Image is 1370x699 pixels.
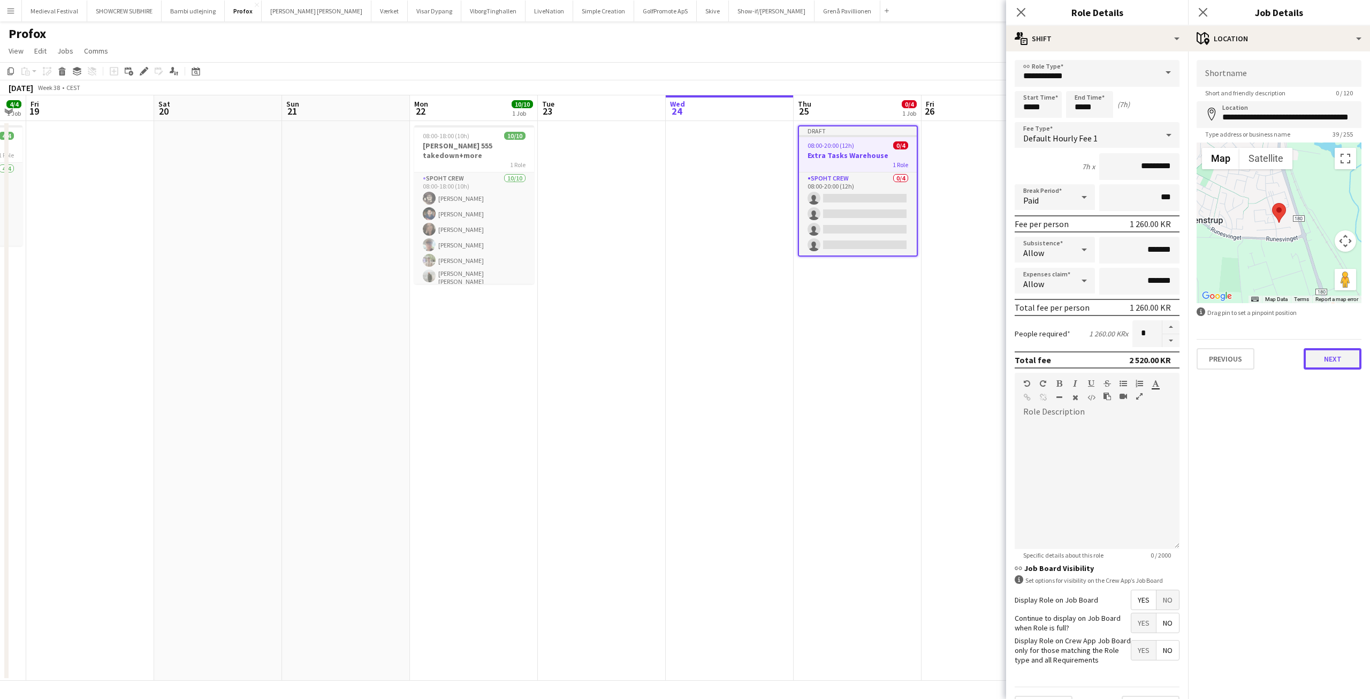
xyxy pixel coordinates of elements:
span: No [1156,613,1179,633]
span: Allow [1023,279,1044,289]
span: 1 Role [510,161,526,169]
div: Shift [1006,26,1188,51]
button: Clear Formatting [1071,393,1079,402]
span: 23 [541,105,554,117]
span: 0/4 [893,141,908,149]
button: Ordered List [1136,379,1143,388]
div: 1 260.00 KR [1130,302,1171,313]
button: Paste as plain text [1103,392,1111,401]
button: Grenå Pavillionen [815,1,880,21]
button: Simple Creation [573,1,634,21]
span: 08:00-20:00 (12h) [808,141,854,149]
button: Bambi udlejning [162,1,225,21]
span: 0 / 2000 [1142,551,1179,559]
span: 24 [668,105,685,117]
button: Toggle fullscreen view [1335,148,1356,169]
button: Medieval Festival [22,1,87,21]
img: Google [1199,289,1235,303]
button: Værket [371,1,408,21]
span: 0/4 [902,100,917,108]
button: Underline [1087,379,1095,388]
span: Thu [798,99,811,109]
div: Draft [799,126,917,135]
button: Previous [1197,348,1254,370]
span: Jobs [57,46,73,56]
button: [PERSON_NAME] [PERSON_NAME] [262,1,371,21]
label: Continue to display on Job Board when Role is full? [1015,613,1131,633]
a: Open this area in Google Maps (opens a new window) [1199,289,1235,303]
span: Wed [670,99,685,109]
button: Undo [1023,379,1031,388]
span: Week 38 [35,84,62,92]
a: Jobs [53,44,78,58]
label: People required [1015,329,1070,339]
button: Skive [697,1,729,21]
span: Yes [1131,613,1156,633]
span: Tue [542,99,554,109]
h3: Extra Tasks Warehouse [799,151,917,160]
span: View [9,46,24,56]
span: Specific details about this role [1015,551,1112,559]
a: View [4,44,28,58]
app-card-role: Spoht Crew10/1008:00-18:00 (10h)[PERSON_NAME][PERSON_NAME][PERSON_NAME][PERSON_NAME][PERSON_NAME]... [414,172,534,352]
div: 1 Job [7,109,21,117]
span: Mon [414,99,428,109]
label: Display Role on Job Board [1015,595,1098,605]
button: Drag Pegman onto the map to open Street View [1335,269,1356,290]
button: Unordered List [1120,379,1127,388]
button: Decrease [1162,334,1179,348]
h1: Profox [9,26,46,42]
div: Fee per person [1015,219,1069,229]
span: 22 [413,105,428,117]
a: Comms [80,44,112,58]
span: 39 / 255 [1324,130,1361,138]
span: Comms [84,46,108,56]
div: Drag pin to set a pinpoint position [1197,307,1361,318]
div: Location [1188,26,1370,51]
h3: Job Details [1188,5,1370,19]
span: 0 / 120 [1327,89,1361,97]
span: 25 [796,105,811,117]
div: (7h) [1117,100,1130,109]
button: Show street map [1202,148,1239,169]
button: Increase [1162,320,1179,334]
a: Terms (opens in new tab) [1294,296,1309,302]
app-card-role: Spoht Crew0/408:00-20:00 (12h) [799,172,917,255]
div: Total fee [1015,355,1051,365]
div: 1 Job [512,109,532,117]
button: Show-if/[PERSON_NAME] [729,1,815,21]
button: Show satellite imagery [1239,148,1292,169]
span: 19 [29,105,39,117]
button: HTML Code [1087,393,1095,402]
div: 1 Job [902,109,916,117]
span: No [1156,590,1179,610]
div: Set options for visibility on the Crew App’s Job Board [1015,575,1179,585]
span: 20 [157,105,170,117]
button: Insert video [1120,392,1127,401]
button: Bold [1055,379,1063,388]
button: Map camera controls [1335,230,1356,252]
span: No [1156,641,1179,660]
span: Allow [1023,247,1044,258]
span: Fri [31,99,39,109]
app-job-card: 08:00-18:00 (10h)10/10[PERSON_NAME] 555 takedown+more1 RoleSpoht Crew10/1008:00-18:00 (10h)[PERSO... [414,125,534,284]
button: Strikethrough [1103,379,1111,388]
div: Total fee per person [1015,302,1090,313]
button: Text Color [1152,379,1159,388]
span: 10/10 [512,100,533,108]
div: 2 520.00 KR [1129,355,1171,365]
div: [DATE] [9,82,33,93]
button: Visar Dypang [408,1,461,21]
h3: Job Board Visibility [1015,563,1179,573]
span: 10/10 [504,132,526,140]
app-job-card: Draft08:00-20:00 (12h)0/4Extra Tasks Warehouse1 RoleSpoht Crew0/408:00-20:00 (12h) [798,125,918,257]
span: Sun [286,99,299,109]
h3: [PERSON_NAME] 555 takedown+more [414,141,534,160]
button: LiveNation [526,1,573,21]
button: GolfPromote ApS [634,1,697,21]
div: 1 260.00 KR x [1089,329,1128,339]
span: Yes [1131,590,1156,610]
span: 26 [924,105,934,117]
